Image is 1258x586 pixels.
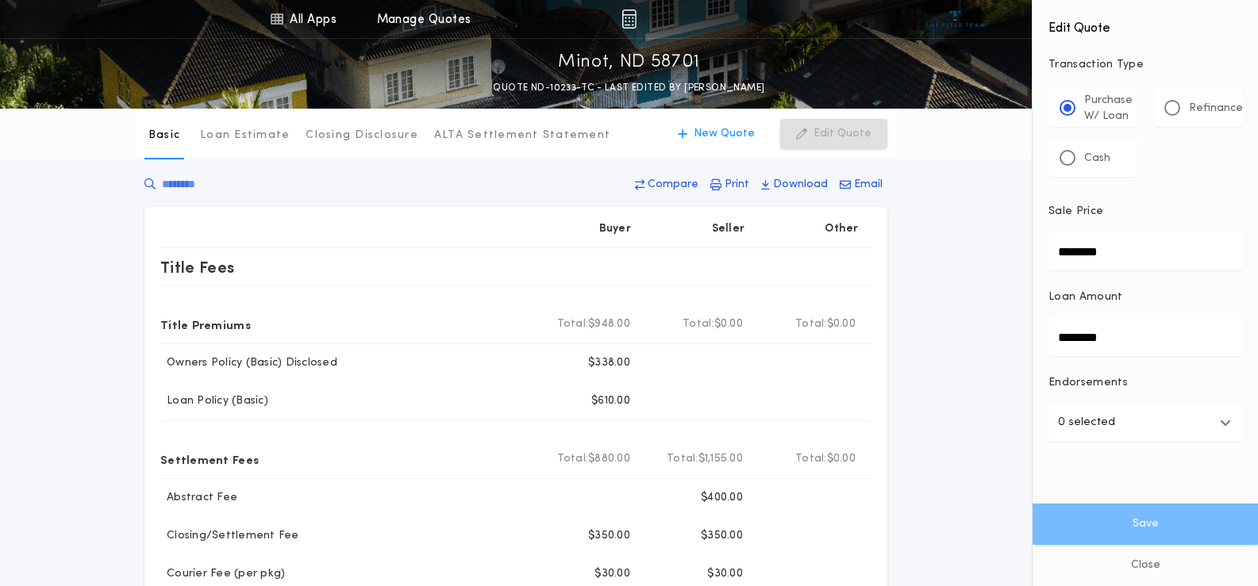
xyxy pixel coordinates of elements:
b: Total: [683,316,714,332]
p: Email [854,177,883,193]
p: $400.00 [701,490,743,506]
p: Purchase W/ Loan [1084,93,1133,124]
button: Compare [630,170,703,199]
b: Total: [795,316,827,332]
p: Courier Fee (per pkg) [160,566,285,582]
p: Compare [648,177,698,193]
b: Total: [557,316,589,332]
p: Buyer [599,221,631,237]
p: Refinance [1189,101,1243,117]
input: Sale Price [1048,232,1242,270]
button: 0 selected [1048,404,1242,442]
p: Title Premiums [160,312,251,337]
button: New Quote [662,119,771,149]
p: New Quote [694,126,755,142]
p: Minot, ND 58701 [558,50,700,75]
p: QUOTE ND-10233-TC - LAST EDITED BY [PERSON_NAME] [493,80,764,96]
p: $350.00 [588,528,630,544]
p: Cash [1084,151,1110,167]
button: Save [1033,504,1258,545]
p: Basic [148,128,180,144]
span: $0.00 [827,316,856,332]
p: Edit Quote [814,126,871,142]
p: $30.00 [594,566,630,582]
p: Settlement Fees [160,446,259,472]
p: $610.00 [591,393,630,409]
b: Total: [557,451,589,467]
p: Loan Policy (Basic) [160,393,268,409]
p: $338.00 [588,355,630,371]
b: Total: [667,451,698,467]
span: $948.00 [588,316,630,332]
p: Owners Policy (Basic) Disclosed [160,355,337,371]
p: Print [725,177,749,193]
p: $30.00 [707,566,743,582]
img: vs-icon [925,11,985,27]
p: $350.00 [701,528,743,544]
p: ALTA Settlement Statement [434,128,610,144]
span: $0.00 [827,451,856,467]
button: Email [835,170,887,199]
input: Loan Amount [1048,318,1242,356]
b: Total: [795,451,827,467]
button: Download [756,170,833,199]
img: img [621,10,637,29]
p: Closing Disclosure [306,128,418,144]
button: Print [706,170,754,199]
button: Edit Quote [780,119,887,149]
p: Transaction Type [1048,57,1242,73]
p: Title Fees [160,255,235,280]
h4: Edit Quote [1048,10,1242,38]
p: Endorsements [1048,375,1242,391]
p: Download [773,177,828,193]
p: 0 selected [1058,413,1115,432]
p: Loan Estimate [200,128,290,144]
span: $0.00 [714,316,743,332]
p: Loan Amount [1048,289,1123,305]
span: $880.00 [588,451,630,467]
p: Abstract Fee [160,490,237,506]
p: Seller [712,221,745,237]
p: Other [825,221,859,237]
p: Sale Price [1048,204,1103,220]
span: $1,155.00 [698,451,743,467]
p: Closing/Settlement Fee [160,528,299,544]
button: Close [1033,545,1258,586]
